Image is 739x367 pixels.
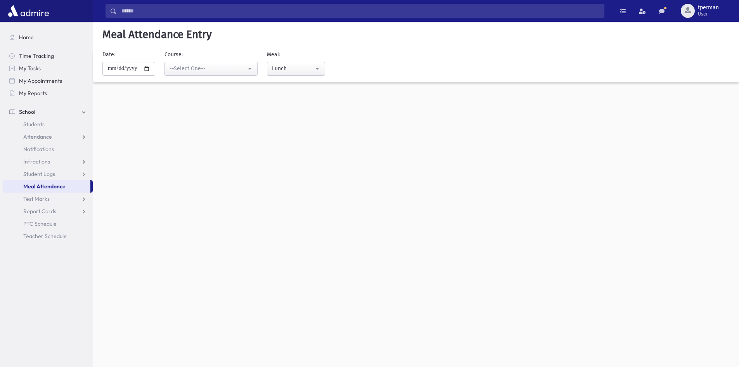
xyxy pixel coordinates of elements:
[3,143,93,155] a: Notifications
[23,146,54,153] span: Notifications
[23,158,50,165] span: Infractions
[3,205,93,217] a: Report Cards
[19,90,47,97] span: My Reports
[267,50,280,59] label: Meal:
[23,195,50,202] span: Test Marks
[3,130,93,143] a: Attendance
[6,3,51,19] img: AdmirePro
[3,217,93,230] a: PTC Schedule
[19,108,35,115] span: School
[23,133,52,140] span: Attendance
[698,5,719,11] span: tperman
[3,168,93,180] a: Student Logs
[23,170,55,177] span: Student Logs
[19,34,34,41] span: Home
[3,106,93,118] a: School
[3,62,93,75] a: My Tasks
[698,11,719,17] span: User
[3,118,93,130] a: Students
[19,77,62,84] span: My Appointments
[272,64,314,73] div: Lunch
[3,87,93,99] a: My Reports
[23,183,66,190] span: Meal Attendance
[164,62,258,76] button: --Select One--
[3,50,93,62] a: Time Tracking
[3,193,93,205] a: Test Marks
[23,121,45,128] span: Students
[164,50,183,59] label: Course:
[170,64,246,73] div: --Select One--
[3,75,93,87] a: My Appointments
[267,62,325,76] button: Lunch
[99,28,733,41] h5: Meal Attendance Entry
[3,155,93,168] a: Infractions
[19,52,54,59] span: Time Tracking
[3,31,93,43] a: Home
[117,4,604,18] input: Search
[23,220,57,227] span: PTC Schedule
[3,230,93,242] a: Teacher Schedule
[23,208,56,215] span: Report Cards
[3,180,90,193] a: Meal Attendance
[23,233,67,240] span: Teacher Schedule
[102,50,115,59] label: Date:
[19,65,41,72] span: My Tasks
